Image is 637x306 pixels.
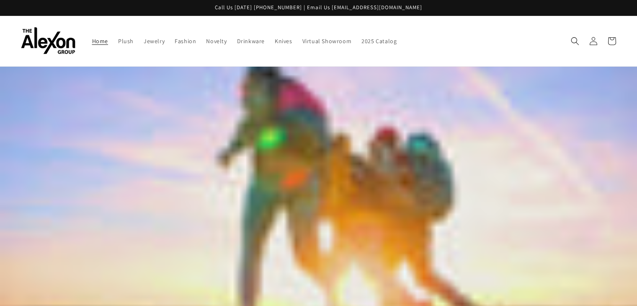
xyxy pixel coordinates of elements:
[118,37,134,45] span: Plush
[144,37,165,45] span: Jewelry
[297,32,357,50] a: Virtual Showroom
[275,37,292,45] span: Knives
[232,32,270,50] a: Drinkware
[139,32,170,50] a: Jewelry
[302,37,352,45] span: Virtual Showroom
[270,32,297,50] a: Knives
[170,32,201,50] a: Fashion
[21,27,75,54] img: The Alexon Group
[113,32,139,50] a: Plush
[206,37,227,45] span: Novelty
[566,32,584,50] summary: Search
[361,37,397,45] span: 2025 Catalog
[175,37,196,45] span: Fashion
[237,37,265,45] span: Drinkware
[87,32,113,50] a: Home
[356,32,402,50] a: 2025 Catalog
[92,37,108,45] span: Home
[201,32,232,50] a: Novelty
